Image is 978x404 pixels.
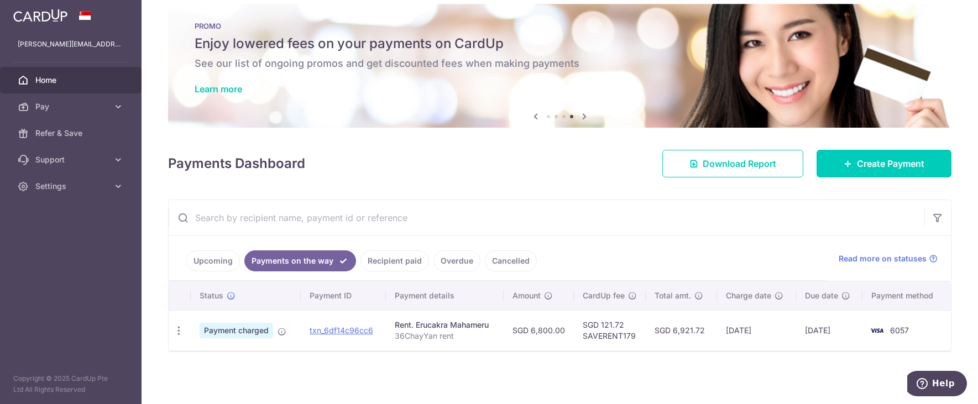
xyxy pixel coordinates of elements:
span: Total amt. [655,290,691,301]
span: Amount [512,290,541,301]
h4: Payments Dashboard [168,154,305,174]
div: Rent. Erucakra Mahameru [395,319,494,330]
input: Search by recipient name, payment id or reference [169,200,924,235]
img: Latest Promos banner [168,4,951,128]
a: txn_6df14c96cc6 [310,326,373,335]
a: Recipient paid [360,250,429,271]
th: Payment details [386,281,503,310]
a: Overdue [433,250,480,271]
span: Download Report [703,157,776,170]
th: Payment method [862,281,951,310]
th: Payment ID [301,281,386,310]
iframe: Opens a widget where you can find more information [907,371,967,398]
span: Create Payment [857,157,924,170]
span: Status [200,290,223,301]
p: PROMO [195,22,925,30]
span: Payment charged [200,323,273,338]
span: 6057 [890,326,909,335]
td: SGD 6,921.72 [646,310,717,350]
a: Read more on statuses [839,253,938,264]
h5: Enjoy lowered fees on your payments on CardUp [195,35,925,53]
span: Read more on statuses [839,253,927,264]
p: [PERSON_NAME][EMAIL_ADDRESS][DOMAIN_NAME] [18,39,124,50]
img: CardUp [13,9,67,22]
span: Pay [35,101,108,112]
td: SGD 6,800.00 [504,310,574,350]
img: Bank Card [866,324,888,337]
a: Create Payment [817,150,951,177]
a: Learn more [195,83,242,95]
span: Charge date [726,290,771,301]
td: SGD 121.72 SAVERENT179 [574,310,646,350]
span: Home [35,75,108,86]
a: Download Report [662,150,803,177]
p: 36ChayYan rent [395,330,494,342]
a: Cancelled [485,250,537,271]
span: CardUp fee [583,290,625,301]
span: Settings [35,181,108,192]
span: Support [35,154,108,165]
td: [DATE] [717,310,796,350]
td: [DATE] [796,310,862,350]
a: Upcoming [186,250,240,271]
span: Refer & Save [35,128,108,139]
span: Due date [805,290,838,301]
h6: See our list of ongoing promos and get discounted fees when making payments [195,57,925,70]
a: Payments on the way [244,250,356,271]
